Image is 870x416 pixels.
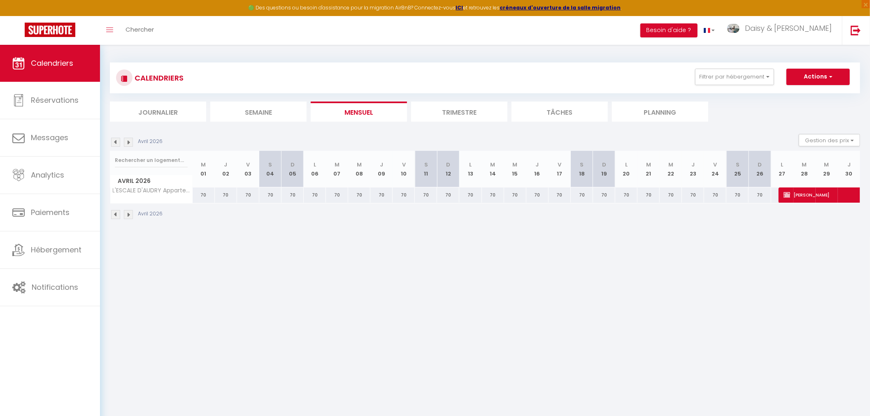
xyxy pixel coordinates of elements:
[802,161,807,169] abbr: M
[459,151,482,187] th: 13
[851,25,861,35] img: logout
[749,151,771,187] th: 26
[536,161,539,169] abbr: J
[215,151,237,187] th: 02
[660,187,682,203] div: 70
[112,187,194,194] span: L'ESCALE D'AUDRY Appartement avec cour situé en plein coeur de ville
[736,161,740,169] abbr: S
[500,4,621,11] a: créneaux d'ouverture de la salle migration
[348,187,370,203] div: 70
[25,23,75,37] img: Super Booking
[393,151,415,187] th: 10
[415,187,437,203] div: 70
[526,151,549,187] th: 16
[370,151,393,187] th: 09
[291,161,295,169] abbr: D
[32,282,78,292] span: Notifications
[415,151,437,187] th: 11
[512,102,608,122] li: Tâches
[133,69,184,87] h3: CALENDRIERS
[326,151,348,187] th: 07
[31,207,70,217] span: Paiements
[482,151,504,187] th: 14
[304,151,326,187] th: 06
[138,210,163,218] p: Avril 2026
[704,187,726,203] div: 70
[816,151,838,187] th: 29
[646,161,651,169] abbr: M
[201,161,206,169] abbr: M
[847,161,851,169] abbr: J
[281,151,304,187] th: 05
[119,16,160,45] a: Chercher
[393,187,415,203] div: 70
[571,187,593,203] div: 70
[314,161,316,169] abbr: L
[110,102,206,122] li: Journalier
[682,187,704,203] div: 70
[482,187,504,203] div: 70
[304,187,326,203] div: 70
[799,134,860,146] button: Gestion des prix
[437,187,459,203] div: 70
[691,161,695,169] abbr: J
[726,187,749,203] div: 70
[138,138,163,146] p: Avril 2026
[446,161,450,169] abbr: D
[682,151,704,187] th: 23
[459,187,482,203] div: 70
[402,161,406,169] abbr: V
[31,132,68,143] span: Messages
[210,102,307,122] li: Semaine
[224,161,228,169] abbr: J
[758,161,762,169] abbr: D
[281,187,304,203] div: 70
[31,170,64,180] span: Analytics
[326,187,348,203] div: 70
[370,187,393,203] div: 70
[491,161,495,169] abbr: M
[749,187,771,203] div: 70
[558,161,561,169] abbr: V
[311,102,407,122] li: Mensuel
[771,151,793,187] th: 27
[593,187,615,203] div: 70
[640,23,698,37] button: Besoin d'aide ?
[31,58,73,68] span: Calendriers
[259,187,281,203] div: 70
[745,23,832,33] span: Daisy & [PERSON_NAME]
[335,161,340,169] abbr: M
[786,69,850,85] button: Actions
[193,187,215,203] div: 70
[660,151,682,187] th: 22
[615,151,637,187] th: 20
[637,151,660,187] th: 21
[237,151,259,187] th: 03
[612,102,708,122] li: Planning
[357,161,362,169] abbr: M
[580,161,584,169] abbr: S
[126,25,154,34] span: Chercher
[469,161,472,169] abbr: L
[838,151,860,187] th: 30
[571,151,593,187] th: 18
[424,161,428,169] abbr: S
[549,187,571,203] div: 70
[726,151,749,187] th: 25
[704,151,726,187] th: 24
[593,151,615,187] th: 19
[781,161,784,169] abbr: L
[637,187,660,203] div: 70
[793,151,816,187] th: 28
[215,187,237,203] div: 70
[268,161,272,169] abbr: S
[526,187,549,203] div: 70
[7,3,31,28] button: Ouvrir le widget de chat LiveChat
[625,161,628,169] abbr: L
[615,187,637,203] div: 70
[824,161,829,169] abbr: M
[456,4,463,11] a: ICI
[31,95,79,105] span: Réservations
